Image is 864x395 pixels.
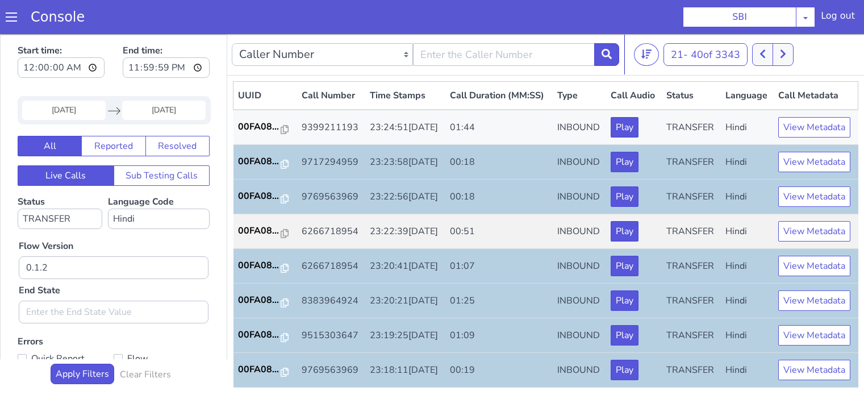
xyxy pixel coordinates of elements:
td: 01:25 [445,250,553,284]
label: End time: [123,6,210,47]
td: INBOUND [553,284,606,319]
button: Play [611,291,638,311]
td: INBOUND [553,354,606,388]
button: Play [611,83,638,103]
button: View Metadata [778,83,850,103]
input: Enter the Caller Number [413,9,594,32]
th: Call Number [297,48,365,76]
p: 00FA08... [238,86,281,99]
a: 00FA08... [238,155,293,169]
td: INBOUND [553,145,606,180]
td: 01:44 [445,76,553,111]
td: 00:51 [445,180,553,215]
td: TRANSFER [662,145,721,180]
td: 9769563969 [297,319,365,354]
td: 23:22:56[DATE] [365,145,445,180]
td: 9399211193 [297,76,365,111]
td: TRANSFER [662,354,721,388]
button: All [18,102,82,122]
td: 00:38 [445,354,553,388]
td: TRANSFER [662,76,721,111]
a: 00FA08... [238,190,293,203]
td: INBOUND [553,215,606,250]
th: Call Duration (MM:SS) [445,48,553,76]
td: 6266718954 [297,180,365,215]
td: TRANSFER [662,250,721,284]
td: TRANSFER [662,215,721,250]
label: Language Code [108,161,210,195]
td: 23:18:11[DATE] [365,319,445,354]
button: 21- 40of 3343 [663,9,748,32]
input: Start time: [18,23,105,44]
span: 40 of 3343 [691,14,740,27]
button: Reported [81,102,145,122]
input: End Date [122,66,206,86]
th: Call Audio [606,48,662,76]
button: View Metadata [778,222,850,242]
button: Play [611,152,638,173]
button: Play [611,118,638,138]
td: 23:22:39[DATE] [365,180,445,215]
th: Type [553,48,606,76]
td: 23:23:58[DATE] [365,111,445,145]
label: Flow [114,317,210,332]
td: 01:09 [445,284,553,319]
button: Resolved [145,102,210,122]
input: Enter the Flow Version ID [19,222,208,245]
td: 23:15:24[DATE] [365,354,445,388]
label: Start time: [18,6,105,47]
td: 23:24:51[DATE] [365,76,445,111]
td: INBOUND [553,111,606,145]
a: 00FA08... [238,294,293,307]
button: Play [611,256,638,277]
th: UUID [233,48,297,76]
td: Hindi [721,180,774,215]
td: 23:20:41[DATE] [365,215,445,250]
p: 00FA08... [238,190,281,203]
td: Hindi [721,76,774,111]
select: Language Code [108,174,210,195]
input: Start Date [22,66,106,86]
p: 00FA08... [238,259,281,273]
td: 23:20:21[DATE] [365,250,445,284]
td: Hindi [721,111,774,145]
button: Live Calls [18,131,114,152]
select: Status [18,174,102,195]
button: Play [611,187,638,207]
th: Language [721,48,774,76]
td: 01:07 [445,215,553,250]
td: Hindi [721,145,774,180]
td: 00:18 [445,145,553,180]
td: TRANSFER [662,284,721,319]
td: 9769563969 [297,145,365,180]
td: 23:19:25[DATE] [365,284,445,319]
p: 00FA08... [238,120,281,134]
td: 6266718954 [297,215,365,250]
td: 9717294959 [297,111,365,145]
label: Quick Report [18,317,114,332]
a: 00FA08... [238,86,293,99]
input: End time: [123,23,210,44]
td: 00:19 [445,319,553,354]
td: Hindi [721,215,774,250]
p: 00FA08... [238,224,281,238]
td: 9515303647 [297,284,365,319]
p: 00FA08... [238,329,281,342]
th: Status [662,48,721,76]
button: View Metadata [778,187,850,207]
td: INBOUND [553,76,606,111]
label: Flow Version [19,205,73,219]
button: Play [611,222,638,242]
a: 00FA08... [238,259,293,273]
td: TRANSFER [662,319,721,354]
button: Sub Testing Calls [114,131,210,152]
input: Enter the End State Value [19,267,208,289]
td: TRANSFER [662,180,721,215]
a: 00FA08... [238,329,293,342]
th: Time Stamps [365,48,445,76]
h6: Clear Filters [120,335,171,346]
td: 00:18 [445,111,553,145]
button: View Metadata [778,118,850,138]
td: Hindi [721,319,774,354]
button: View Metadata [778,291,850,311]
